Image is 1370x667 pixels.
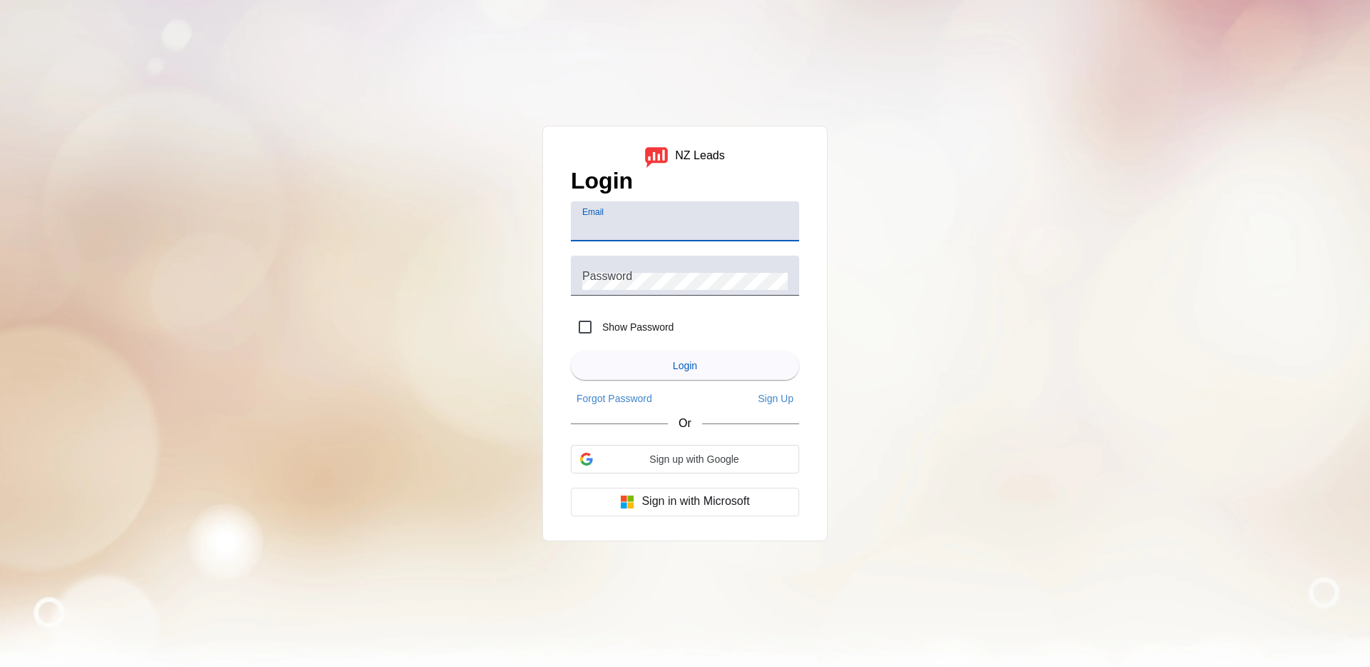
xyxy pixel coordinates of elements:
span: Sign Up [758,393,793,404]
mat-label: Password [582,270,632,282]
h1: Login [571,168,799,201]
button: Sign in with Microsoft [571,488,799,516]
a: logoNZ Leads [645,144,724,168]
span: Or [679,417,691,430]
button: Login [571,351,799,380]
mat-label: Email [582,208,604,217]
span: Sign up with Google [599,453,790,465]
img: logo [645,144,668,168]
div: Sign up with Google [571,445,799,473]
span: Forgot Password [577,393,652,404]
label: Show Password [599,320,674,334]
div: NZ Leads [675,149,724,162]
span: Login [673,360,697,371]
img: Microsoft logo [620,495,634,509]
